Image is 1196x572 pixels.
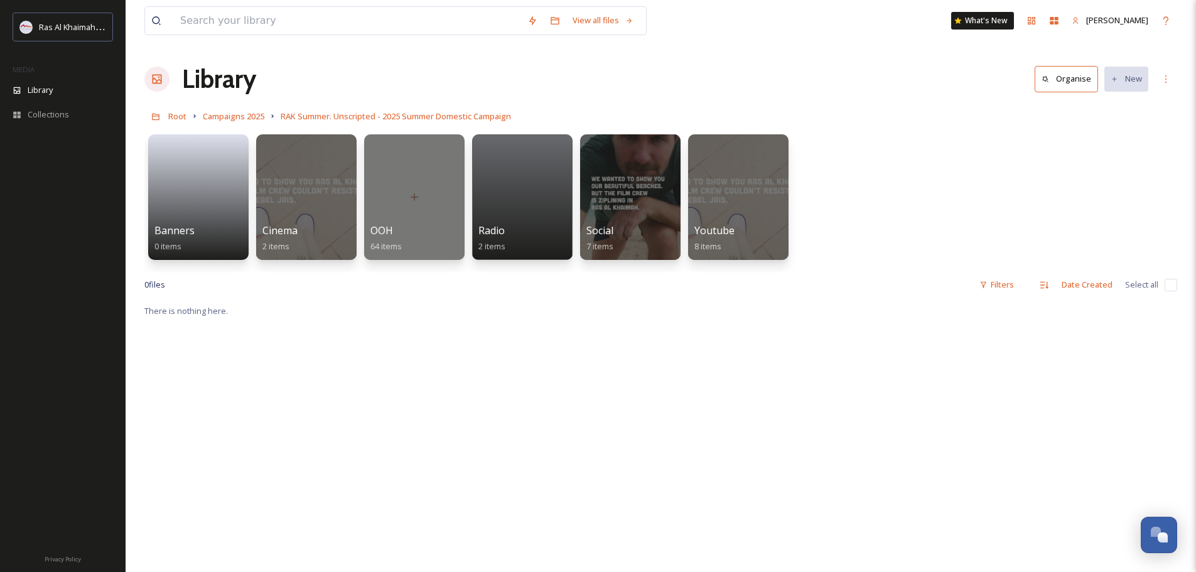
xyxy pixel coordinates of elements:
[1125,279,1158,291] span: Select all
[262,224,298,237] span: Cinema
[154,225,195,252] a: Banners0 items
[478,240,505,252] span: 2 items
[262,225,298,252] a: Cinema2 items
[168,109,186,124] a: Root
[694,225,735,252] a: Youtube8 items
[566,8,640,33] a: View all files
[1141,517,1177,553] button: Open Chat
[281,111,511,122] span: RAK Summer. Unscripted - 2025 Summer Domestic Campaign
[154,240,181,252] span: 0 items
[1055,273,1119,297] div: Date Created
[45,551,81,566] a: Privacy Policy
[586,240,613,252] span: 7 items
[39,21,217,33] span: Ras Al Khaimah Tourism Development Authority
[28,84,53,96] span: Library
[951,12,1014,30] a: What's New
[973,273,1020,297] div: Filters
[1035,66,1104,92] a: Organise
[1104,67,1148,91] button: New
[694,224,735,237] span: Youtube
[1086,14,1148,26] span: [PERSON_NAME]
[45,555,81,563] span: Privacy Policy
[370,224,393,237] span: OOH
[586,224,613,237] span: Social
[262,240,289,252] span: 2 items
[154,224,195,237] span: Banners
[203,111,264,122] span: Campaigns 2025
[694,240,721,252] span: 8 items
[478,225,505,252] a: Radio2 items
[1035,66,1098,92] button: Organise
[281,109,511,124] a: RAK Summer. Unscripted - 2025 Summer Domestic Campaign
[174,7,521,35] input: Search your library
[1065,8,1155,33] a: [PERSON_NAME]
[586,225,613,252] a: Social7 items
[144,305,228,316] span: There is nothing here.
[144,279,165,291] span: 0 file s
[13,65,35,74] span: MEDIA
[20,21,33,33] img: Logo_RAKTDA_RGB-01.png
[370,225,402,252] a: OOH64 items
[182,60,256,98] a: Library
[28,109,69,121] span: Collections
[478,224,505,237] span: Radio
[168,111,186,122] span: Root
[203,109,264,124] a: Campaigns 2025
[370,240,402,252] span: 64 items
